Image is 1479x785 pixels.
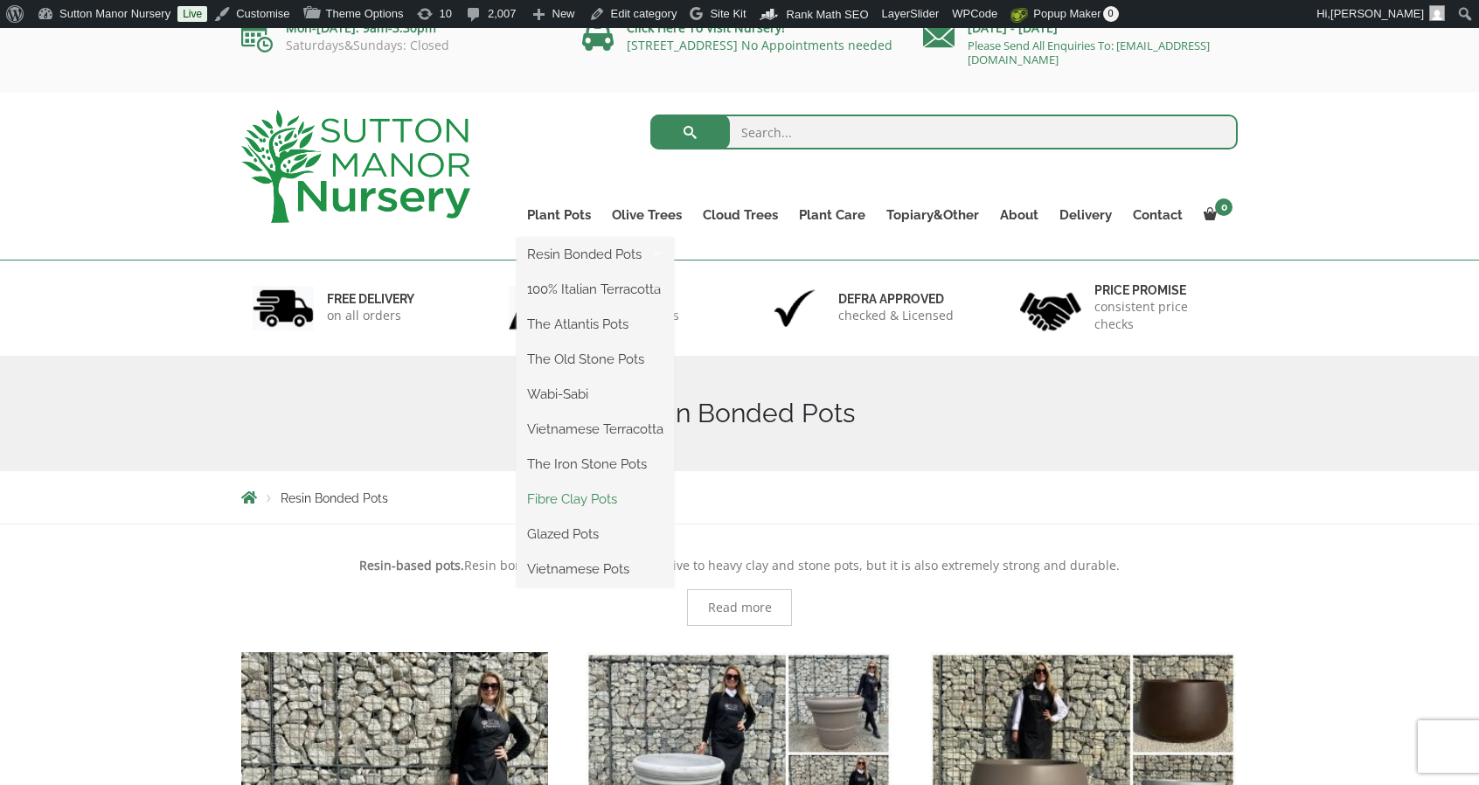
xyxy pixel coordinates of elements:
span: Read more [708,601,772,614]
input: Search... [650,115,1239,149]
a: Topiary&Other [876,203,989,227]
strong: Resin-based pots. [359,557,464,573]
img: logo [241,110,470,223]
p: on all orders [327,307,414,324]
img: 2.jpg [509,286,570,330]
span: [PERSON_NAME] [1330,7,1424,20]
a: Contact [1122,203,1193,227]
a: Vietnamese Terracotta [517,416,674,442]
a: The Atlantis Pots [517,311,674,337]
h6: Defra approved [838,291,954,307]
a: Fibre Clay Pots [517,486,674,512]
a: Resin Bonded Pots [517,241,674,267]
span: 0 [1215,198,1232,216]
img: 3.jpg [764,286,825,330]
a: [STREET_ADDRESS] No Appointments needed [627,37,892,53]
a: The Old Stone Pots [517,346,674,372]
a: About [989,203,1049,227]
a: Wabi-Sabi [517,381,674,407]
a: Live [177,6,207,22]
h6: Price promise [1094,282,1227,298]
a: Plant Care [788,203,876,227]
span: 0 [1103,6,1119,22]
img: 4.jpg [1020,281,1081,335]
img: 1.jpg [253,286,314,330]
p: consistent price checks [1094,298,1227,333]
p: Saturdays&Sundays: Closed [241,38,556,52]
h1: Resin Bonded Pots [241,398,1238,429]
a: The Iron Stone Pots [517,451,674,477]
a: 100% Italian Terracotta [517,276,674,302]
p: Mon-[DATE]: 9am-3:30pm [241,17,556,38]
a: Please Send All Enquiries To: [EMAIL_ADDRESS][DOMAIN_NAME] [968,38,1210,67]
p: Resin bond is a lightweight alternative to heavy clay and stone pots, but it is also extremely st... [241,555,1238,576]
a: Vietnamese Pots [517,556,674,582]
h6: FREE DELIVERY [327,291,414,307]
span: Resin Bonded Pots [281,491,388,505]
a: Delivery [1049,203,1122,227]
a: 0 [1193,203,1238,227]
span: Site Kit [710,7,746,20]
a: Cloud Trees [692,203,788,227]
a: Olive Trees [601,203,692,227]
p: checked & Licensed [838,307,954,324]
p: [DATE] - [DATE] [923,17,1238,38]
span: Rank Math SEO [787,8,869,21]
nav: Breadcrumbs [241,490,1238,504]
a: Plant Pots [517,203,601,227]
a: Glazed Pots [517,521,674,547]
